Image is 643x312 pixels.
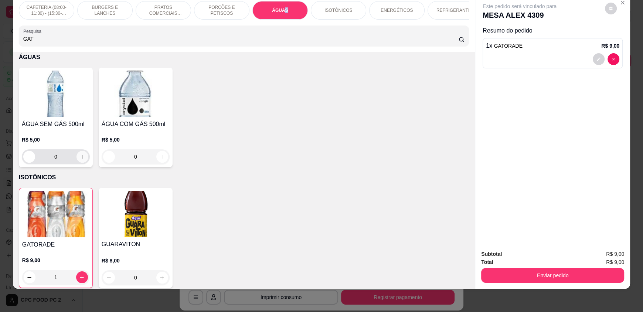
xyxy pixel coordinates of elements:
[486,41,523,50] p: 1 x
[25,4,68,16] p: CAFETERIA (08:00-11:30) - (15:30-18:00)
[22,136,90,143] p: R$ 5,00
[483,10,557,20] p: MESA ALEX 4309
[142,4,185,16] p: PRATOS COMERCIAIS (11:30-15:30)
[76,151,88,163] button: increase-product-quantity
[22,120,90,129] h4: ÁGUA SEM GÁS 500ml
[593,53,605,65] button: decrease-product-quantity
[483,26,623,35] p: Resumo do pedido
[22,71,90,117] img: product-image
[23,28,44,34] label: Pesquisa
[606,250,624,258] span: R$ 9,00
[103,151,115,163] button: decrease-product-quantity
[84,4,126,16] p: BURGERS E LANCHES
[19,53,469,62] p: ÁGUAS
[103,272,115,284] button: decrease-product-quantity
[481,259,493,265] strong: Total
[19,173,469,182] p: ISOTÔNICOS
[102,257,170,264] p: R$ 8,00
[76,271,88,283] button: increase-product-quantity
[102,120,170,129] h4: ÁGUA COM GÁS 500ml
[22,257,89,264] p: R$ 9,00
[200,4,243,16] p: PORÇÕES E PETISCOS
[23,35,459,43] input: Pesquisa
[606,258,624,266] span: R$ 9,00
[102,71,170,117] img: product-image
[494,43,523,49] span: GATORADE
[381,7,413,13] p: ENERGÉTICOS
[102,136,170,143] p: R$ 5,00
[24,271,35,283] button: decrease-product-quantity
[22,240,89,249] h4: GATORADE
[605,3,617,14] button: decrease-product-quantity
[23,151,35,163] button: decrease-product-quantity
[608,53,619,65] button: decrease-product-quantity
[436,7,474,13] p: REFRIGERANTES
[483,3,557,10] p: Este pedido será vinculado para
[272,7,288,13] p: ÁGUAS
[156,272,168,284] button: increase-product-quantity
[102,240,170,249] h4: GUARAVITON
[22,191,89,237] img: product-image
[481,268,624,283] button: Enviar pedido
[156,151,168,163] button: increase-product-quantity
[601,42,619,50] p: R$ 9,00
[102,191,170,237] img: product-image
[481,251,502,257] strong: Subtotal
[324,7,352,13] p: ISOTÔNICOS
